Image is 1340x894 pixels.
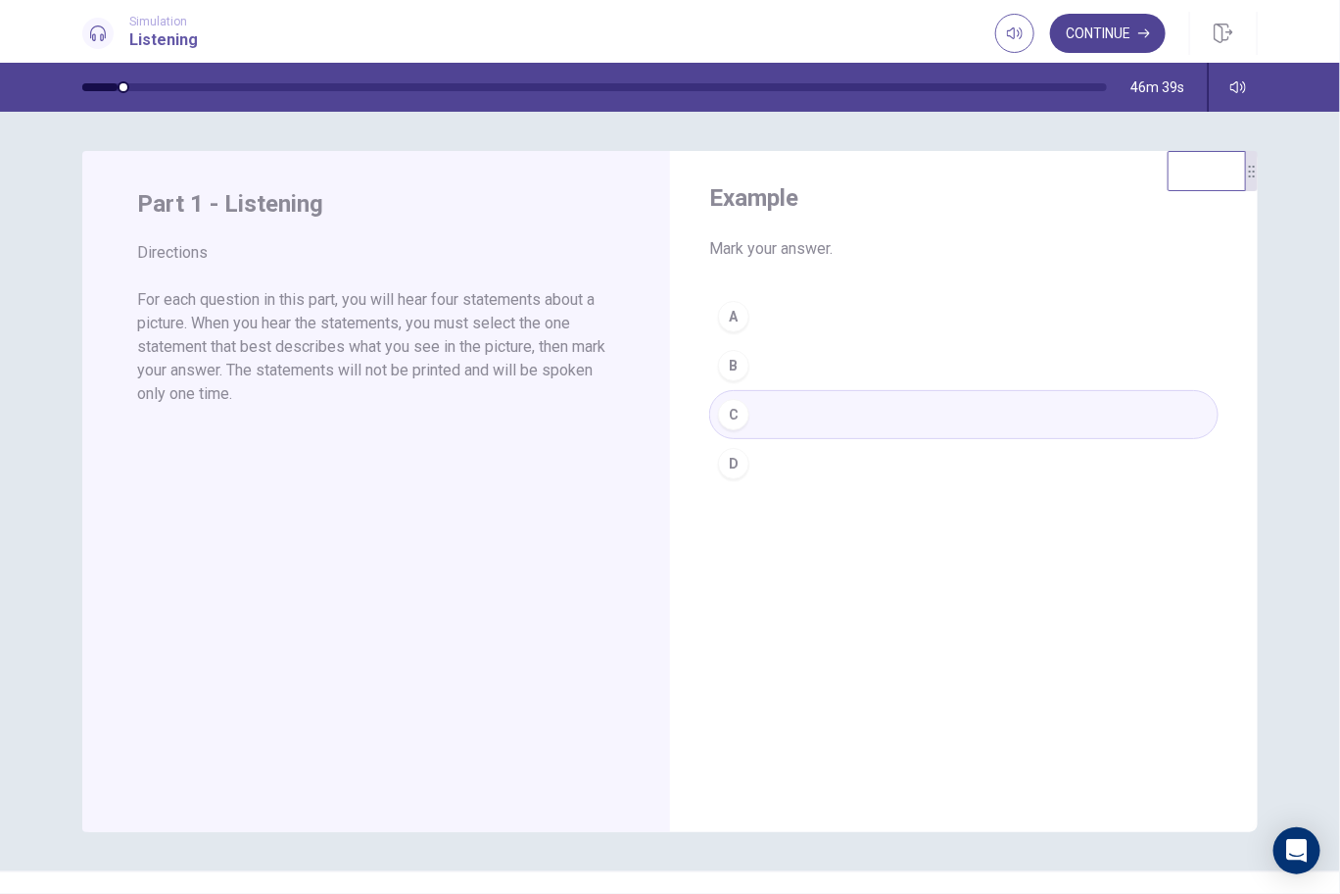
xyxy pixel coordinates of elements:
h1: Listening [129,28,198,52]
button: Continue [1050,14,1166,53]
p: For each question in this part, you will hear four statements about a picture. When you hear the ... [137,288,615,406]
h4: Example [709,182,1219,214]
span: Mark your answer. [709,237,1219,261]
span: Part 1 - Listening [137,190,615,218]
span: Simulation [129,15,198,28]
span: Directions [137,241,615,265]
div: Open Intercom Messenger [1273,827,1320,874]
span: 46m 39s [1130,79,1184,95]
